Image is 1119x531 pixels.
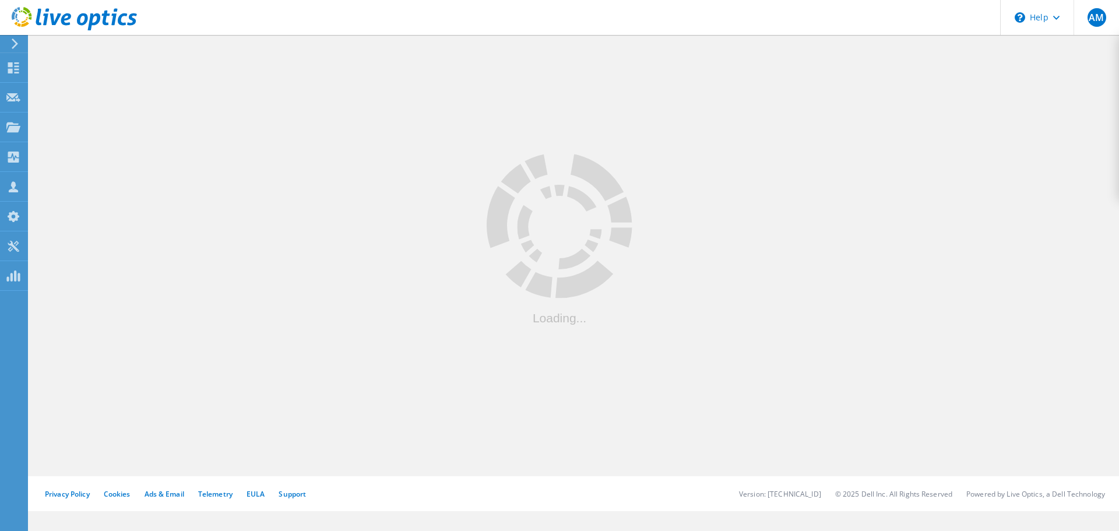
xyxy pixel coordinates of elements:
[247,489,265,499] a: EULA
[198,489,233,499] a: Telemetry
[45,489,90,499] a: Privacy Policy
[835,489,952,499] li: © 2025 Dell Inc. All Rights Reserved
[145,489,184,499] a: Ads & Email
[1089,13,1104,22] span: AM
[739,489,821,499] li: Version: [TECHNICAL_ID]
[12,24,137,33] a: Live Optics Dashboard
[279,489,306,499] a: Support
[104,489,131,499] a: Cookies
[1015,12,1025,23] svg: \n
[487,311,632,323] div: Loading...
[966,489,1105,499] li: Powered by Live Optics, a Dell Technology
